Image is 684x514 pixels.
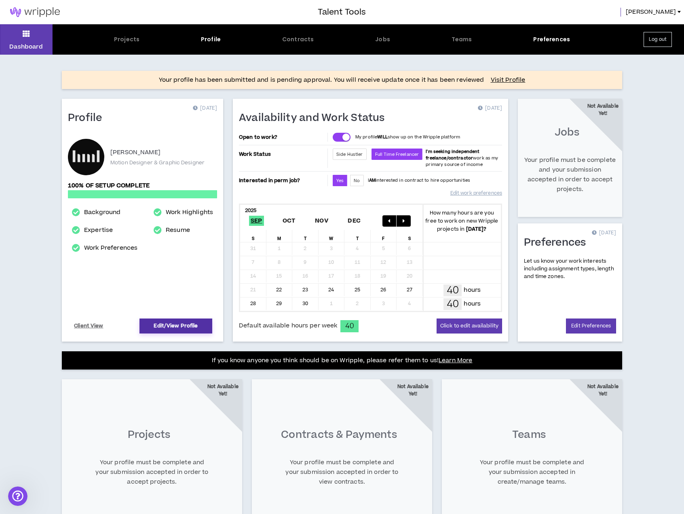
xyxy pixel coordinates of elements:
[478,104,502,113] p: [DATE]
[5,3,21,19] button: go back
[336,178,344,184] span: Yes
[68,181,217,190] p: 100% of setup complete
[439,356,472,365] a: Learn More
[397,230,423,242] div: S
[51,265,58,272] button: Start recording
[344,230,371,242] div: T
[426,149,479,161] b: I'm seeking independent freelance/contractor
[319,230,345,242] div: W
[336,151,363,157] span: Side Hustler
[426,149,498,168] span: work as my primary source of income
[239,149,326,160] p: Work Status
[127,3,142,19] button: Home
[450,186,502,200] a: Edit work preferences
[524,257,616,281] p: Let us know your work interests including assignment types, length and time zones.
[110,159,205,166] p: Motion Designer & Graphic Designer
[13,265,19,272] button: Emoji picker
[193,104,217,113] p: [DATE]
[355,134,460,140] p: My profile show up on the Wripple platform
[266,230,293,242] div: M
[239,112,391,125] h1: Availability and Work Status
[142,3,156,18] div: Close
[139,262,152,275] button: Send a message…
[491,76,526,84] a: Visit Profile
[371,230,397,242] div: F
[25,265,32,272] button: Gif picker
[84,208,120,217] a: Background
[644,32,672,47] button: Log out
[369,177,376,183] strong: AM
[281,216,297,226] span: Oct
[626,8,676,17] span: [PERSON_NAME]
[68,139,104,175] div: Hayden L.
[9,42,43,51] p: Dashboard
[23,4,36,17] div: Profile image for Gabriella
[201,35,221,44] div: Profile
[375,35,390,44] div: Jobs
[377,134,388,140] strong: WILL
[524,236,592,249] h1: Preferences
[51,4,75,10] h1: Wripple
[592,229,616,237] p: [DATE]
[368,177,471,184] p: I interested in contract to hire opportunities
[38,265,45,272] button: Upload attachment
[139,319,212,333] a: Edit/View Profile
[166,208,213,217] a: Work Highlights
[8,486,27,506] iframe: Intercom live chat
[423,209,501,233] p: How many hours are you free to work on new Wripple projects in
[84,243,137,253] a: Work Preferences
[346,216,362,226] span: Dec
[313,216,330,226] span: Nov
[566,319,616,333] a: Edit Preferences
[239,321,337,330] span: Default available hours per week
[466,225,487,233] b: [DATE] ?
[159,75,484,85] p: Your profile has been submitted and is pending approval. You will receive update once it has been...
[452,35,472,44] div: Teams
[57,10,88,18] p: A few hours
[249,216,264,226] span: Sep
[114,35,139,44] div: Projects
[282,35,314,44] div: Contracts
[533,35,570,44] div: Preferences
[84,225,113,235] a: Expertise
[212,356,473,365] p: If you know anyone you think should be on Wripple, please refer them to us!
[239,175,326,186] p: Interested in perm job?
[245,207,257,214] b: 2025
[68,112,108,125] h1: Profile
[318,6,366,18] h3: Talent Tools
[240,230,266,242] div: S
[464,286,481,295] p: hours
[354,178,360,184] span: No
[437,319,502,333] button: Click to edit availability
[464,299,481,308] p: hours
[292,230,319,242] div: T
[7,248,155,262] textarea: Message…
[166,225,190,235] a: Resume
[239,134,326,140] p: Open to work?
[34,4,47,17] img: Profile image for Morgan
[73,319,105,333] a: Client View
[110,148,160,157] p: [PERSON_NAME]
